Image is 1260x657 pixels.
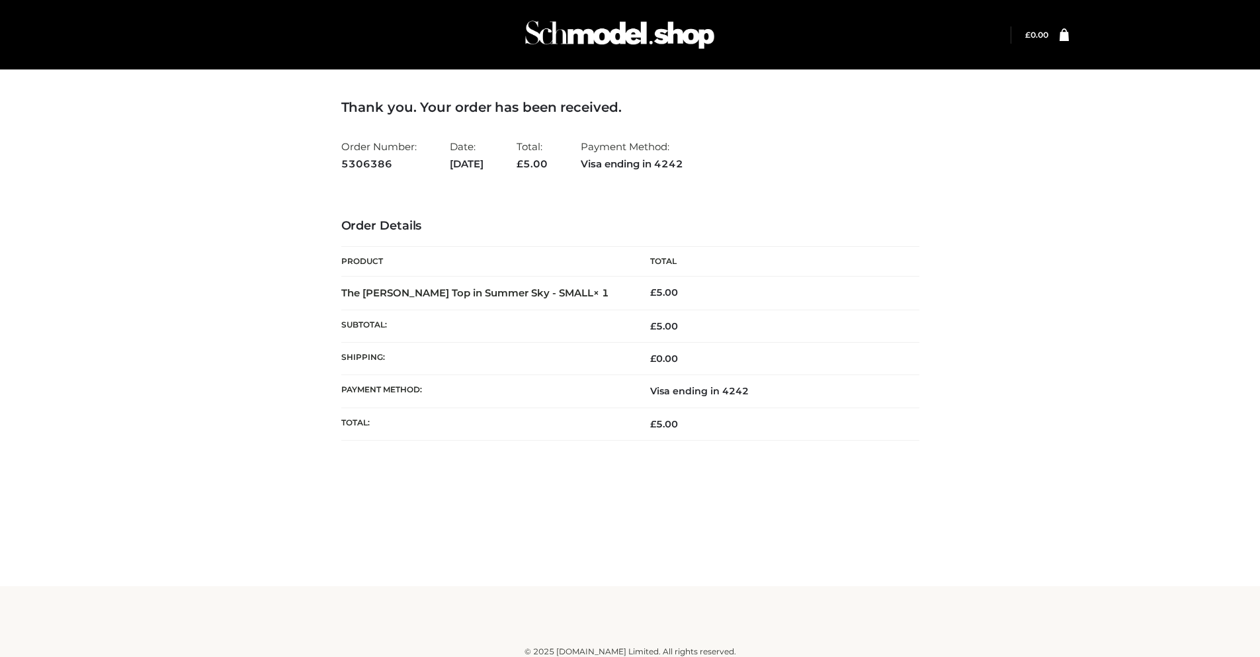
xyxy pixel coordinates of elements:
[581,155,683,173] strong: Visa ending in 4242
[341,135,417,175] li: Order Number:
[341,310,630,342] th: Subtotal:
[341,375,630,408] th: Payment method:
[1025,30,1030,40] span: £
[650,286,656,298] span: £
[450,135,483,175] li: Date:
[650,320,656,332] span: £
[593,286,609,299] strong: × 1
[341,286,609,299] strong: The [PERSON_NAME] Top in Summer Sky - SMALL
[517,157,523,170] span: £
[650,320,678,332] span: 5.00
[650,418,656,430] span: £
[341,99,919,115] h3: Thank you. Your order has been received.
[1025,30,1048,40] a: £0.00
[581,135,683,175] li: Payment Method:
[341,219,919,234] h3: Order Details
[650,353,656,365] span: £
[650,353,678,365] bdi: 0.00
[517,157,548,170] span: 5.00
[341,247,630,277] th: Product
[341,408,630,440] th: Total:
[650,418,678,430] span: 5.00
[630,247,919,277] th: Total
[630,375,919,408] td: Visa ending in 4242
[341,155,417,173] strong: 5306386
[517,135,548,175] li: Total:
[521,9,719,61] img: Schmodel Admin 964
[341,343,630,375] th: Shipping:
[450,155,483,173] strong: [DATE]
[650,286,678,298] bdi: 5.00
[1025,30,1048,40] bdi: 0.00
